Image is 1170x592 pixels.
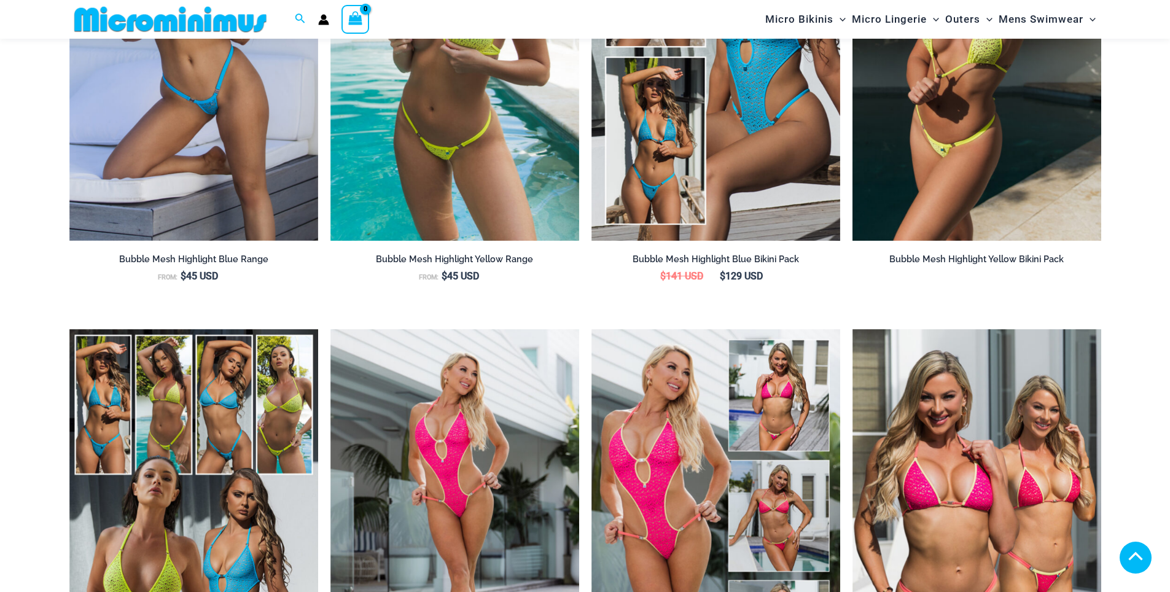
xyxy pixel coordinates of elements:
[181,270,186,282] span: $
[720,270,725,282] span: $
[999,4,1083,35] span: Mens Swimwear
[996,4,1099,35] a: Mens SwimwearMenu ToggleMenu Toggle
[442,270,479,282] bdi: 45 USD
[980,4,993,35] span: Menu Toggle
[762,4,849,35] a: Micro BikinisMenu ToggleMenu Toggle
[927,4,939,35] span: Menu Toggle
[341,5,370,33] a: View Shopping Cart, empty
[660,270,703,282] bdi: 141 USD
[760,2,1101,37] nav: Site Navigation
[330,254,579,270] a: Bubble Mesh Highlight Yellow Range
[69,254,318,270] a: Bubble Mesh Highlight Blue Range
[852,254,1101,270] a: Bubble Mesh Highlight Yellow Bikini Pack
[765,4,833,35] span: Micro Bikinis
[181,270,218,282] bdi: 45 USD
[852,4,927,35] span: Micro Lingerie
[442,270,447,282] span: $
[318,14,329,25] a: Account icon link
[591,254,840,270] a: Bubble Mesh Highlight Blue Bikini Pack
[1083,4,1096,35] span: Menu Toggle
[849,4,942,35] a: Micro LingerieMenu ToggleMenu Toggle
[158,273,177,281] span: From:
[942,4,996,35] a: OutersMenu ToggleMenu Toggle
[69,254,318,265] h2: Bubble Mesh Highlight Blue Range
[69,6,271,33] img: MM SHOP LOGO FLAT
[295,12,306,27] a: Search icon link
[833,4,846,35] span: Menu Toggle
[660,270,666,282] span: $
[591,254,840,265] h2: Bubble Mesh Highlight Blue Bikini Pack
[945,4,980,35] span: Outers
[720,270,763,282] bdi: 129 USD
[419,273,439,281] span: From:
[852,254,1101,265] h2: Bubble Mesh Highlight Yellow Bikini Pack
[330,254,579,265] h2: Bubble Mesh Highlight Yellow Range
